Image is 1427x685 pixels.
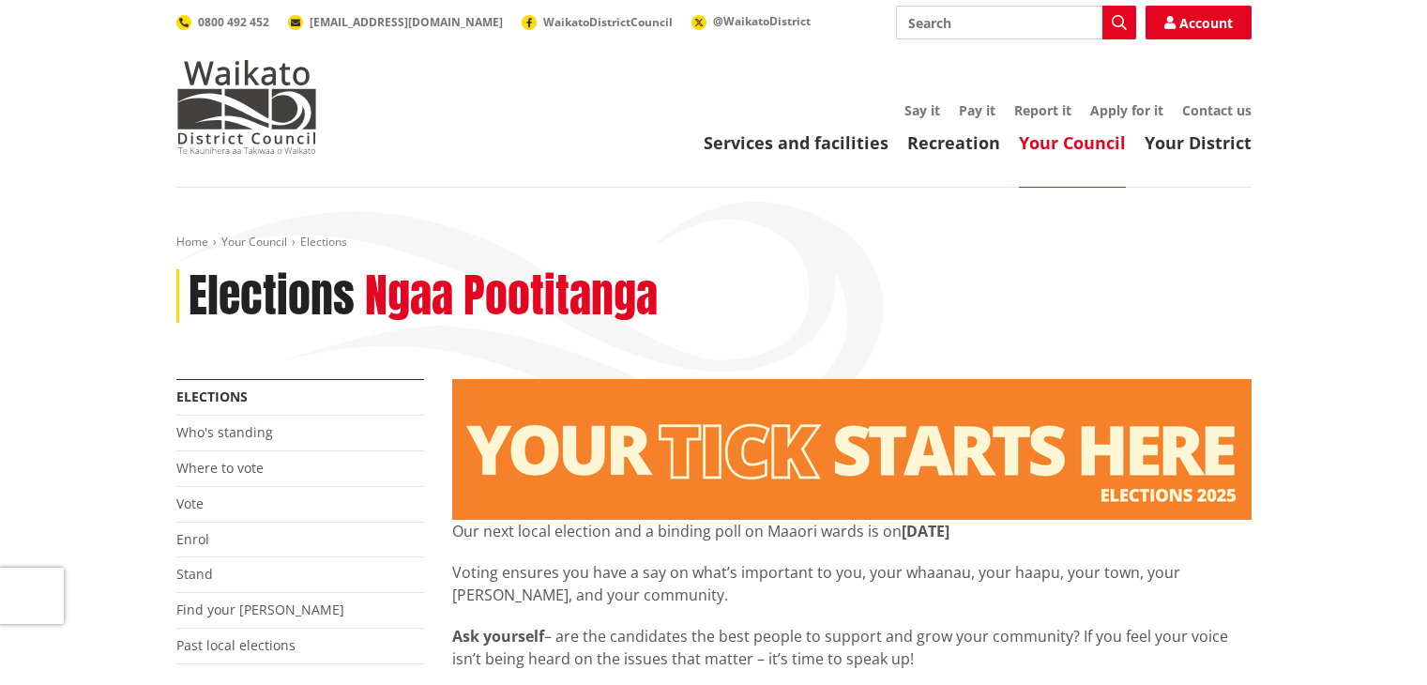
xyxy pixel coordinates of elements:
[176,234,208,250] a: Home
[452,561,1252,606] p: Voting ensures you have a say on what’s important to you, your whaanau, your haapu, your town, yo...
[896,6,1136,39] input: Search input
[1146,6,1252,39] a: Account
[176,459,264,477] a: Where to vote
[452,626,544,647] strong: Ask yourself
[176,565,213,583] a: Stand
[452,625,1252,670] p: – are the candidates the best people to support and grow your community? If you feel your voice i...
[522,14,673,30] a: WaikatoDistrictCouncil
[300,234,347,250] span: Elections
[176,601,344,618] a: Find your [PERSON_NAME]
[691,13,811,29] a: @WaikatoDistrict
[1182,101,1252,119] a: Contact us
[176,530,209,548] a: Enrol
[704,131,888,154] a: Services and facilities
[189,269,355,324] h1: Elections
[176,388,248,405] a: Elections
[713,13,811,29] span: @WaikatoDistrict
[959,101,995,119] a: Pay it
[176,60,317,154] img: Waikato District Council - Te Kaunihera aa Takiwaa o Waikato
[365,269,658,324] h2: Ngaa Pootitanga
[176,636,296,654] a: Past local elections
[310,14,503,30] span: [EMAIL_ADDRESS][DOMAIN_NAME]
[288,14,503,30] a: [EMAIL_ADDRESS][DOMAIN_NAME]
[1019,131,1126,154] a: Your Council
[221,234,287,250] a: Your Council
[904,101,940,119] a: Say it
[176,14,269,30] a: 0800 492 452
[176,235,1252,251] nav: breadcrumb
[902,521,949,541] strong: [DATE]
[198,14,269,30] span: 0800 492 452
[1145,131,1252,154] a: Your District
[176,423,273,441] a: Who's standing
[452,520,1252,542] p: Our next local election and a binding poll on Maaori wards is on
[176,495,204,512] a: Vote
[543,14,673,30] span: WaikatoDistrictCouncil
[1014,101,1071,119] a: Report it
[1090,101,1163,119] a: Apply for it
[452,379,1252,520] img: Elections - Website banner
[907,131,1000,154] a: Recreation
